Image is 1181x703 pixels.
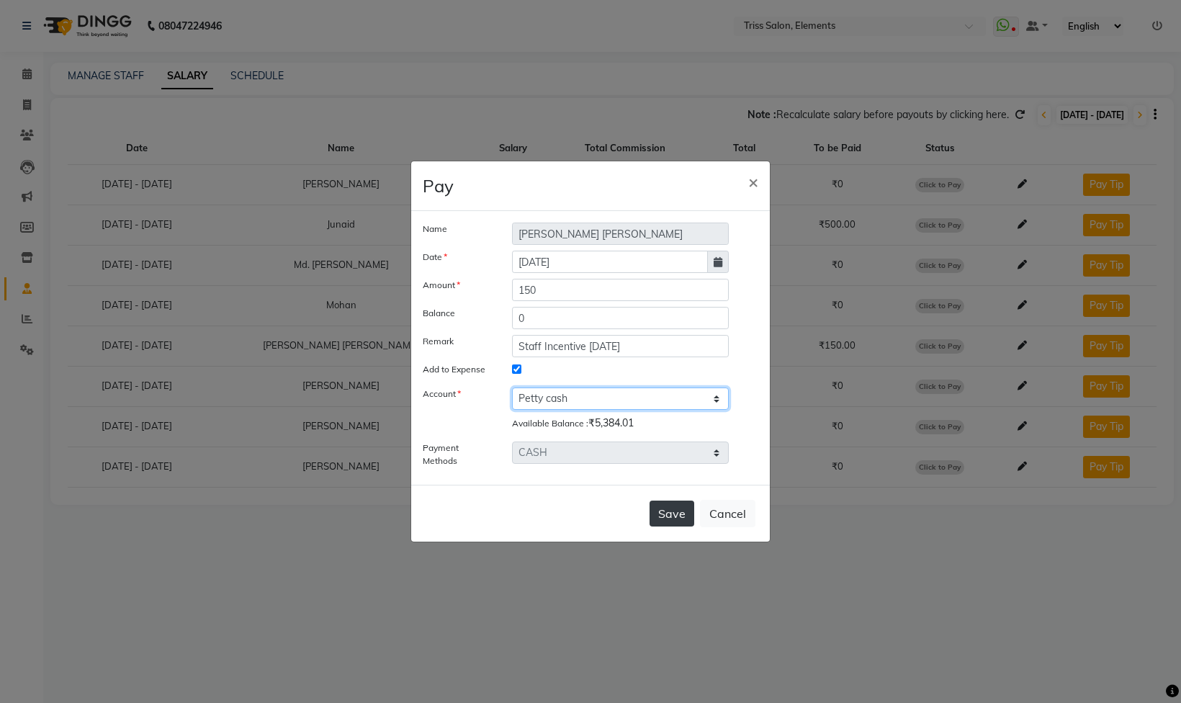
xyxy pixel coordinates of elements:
h4: Pay [423,173,454,199]
label: Amount [412,279,501,295]
input: yyyy-mm-dd [512,251,708,273]
input: Balance [512,307,729,329]
input: Remark [512,335,729,357]
span: × [748,171,758,192]
button: Save [650,501,694,527]
label: Remark [412,335,501,351]
label: Available Balance : [512,417,588,430]
div: ₹5,384.01 [588,416,634,436]
input: Name [512,223,729,245]
label: Balance [412,307,501,323]
button: Close [737,161,770,202]
label: Payment Methods [412,442,501,467]
label: Account [412,388,501,430]
input: Amount [512,279,729,301]
label: Date [412,251,501,267]
button: Cancel [700,500,755,527]
label: Name [412,223,501,239]
label: Add to Expense [412,363,501,376]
